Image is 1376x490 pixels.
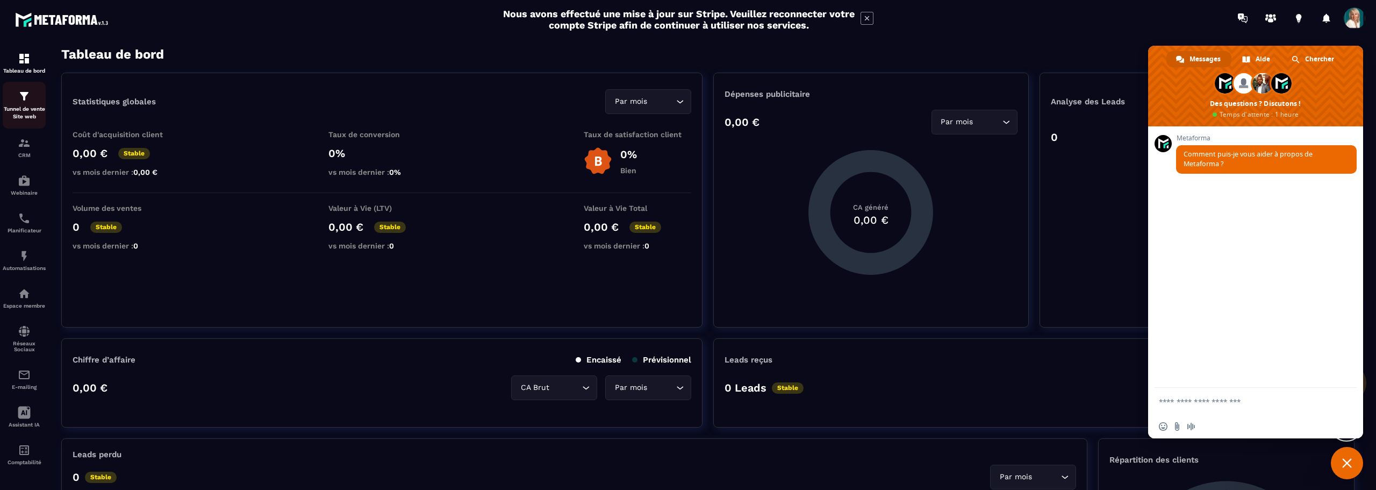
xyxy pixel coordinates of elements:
[1166,51,1231,67] div: Messages
[725,116,759,129] p: 0,00 €
[3,265,46,271] p: Automatisations
[1256,51,1270,67] span: Aide
[1034,471,1058,483] input: Search for option
[629,222,661,233] p: Stable
[328,147,436,160] p: 0%
[584,130,691,139] p: Taux de satisfaction client
[990,465,1076,489] div: Search for option
[328,221,363,233] p: 0,00 €
[584,147,612,175] img: b-badge-o.b3b20ee6.svg
[3,82,46,129] a: formationformationTunnel de vente Site web
[73,471,80,484] p: 0
[73,130,180,139] p: Coût d'acquisition client
[3,44,46,82] a: formationformationTableau de bord
[85,472,117,483] p: Stable
[1159,422,1167,431] span: Insérer un emoji
[1184,150,1313,168] span: Comment puis-je vous aider à propos de Metaforma ?
[3,398,46,436] a: Assistant IA
[1187,422,1195,431] span: Message audio
[3,360,46,398] a: emailemailE-mailing
[997,471,1034,483] span: Par mois
[3,303,46,309] p: Espace membre
[90,222,122,233] p: Stable
[3,228,46,233] p: Planificateur
[18,368,31,381] img: email
[503,8,855,31] h2: Nous avons effectué une mise à jour sur Stripe. Veuillez reconnecter votre compte Stripe afin de ...
[3,317,46,360] a: social-networksocial-networkRéseaux Sociaux
[3,384,46,390] p: E-mailing
[551,382,579,394] input: Search for option
[1109,455,1343,465] p: Répartition des clients
[976,116,1000,128] input: Search for option
[18,137,31,150] img: formation
[1331,447,1363,479] div: Fermer le chat
[73,147,107,160] p: 0,00 €
[1232,51,1281,67] div: Aide
[1305,51,1334,67] span: Chercher
[73,242,180,250] p: vs mois dernier :
[328,168,436,176] p: vs mois dernier :
[931,110,1017,134] div: Search for option
[649,96,673,108] input: Search for option
[389,168,401,176] span: 0%
[3,190,46,196] p: Webinaire
[133,168,157,176] span: 0,00 €
[118,148,150,159] p: Stable
[3,129,46,166] a: formationformationCRM
[772,382,804,394] p: Stable
[3,459,46,465] p: Comptabilité
[389,242,394,250] span: 0
[73,381,107,394] p: 0,00 €
[584,242,691,250] p: vs mois dernier :
[1282,51,1345,67] div: Chercher
[644,242,649,250] span: 0
[133,242,138,250] span: 0
[3,279,46,317] a: automationsautomationsEspace membre
[605,89,691,114] div: Search for option
[725,355,772,365] p: Leads reçus
[518,382,551,394] span: CA Brut
[938,116,976,128] span: Par mois
[73,450,121,459] p: Leads perdu
[3,204,46,242] a: schedulerschedulerPlanificateur
[584,204,691,212] p: Valeur à Vie Total
[612,382,649,394] span: Par mois
[18,52,31,65] img: formation
[73,221,80,233] p: 0
[73,97,156,106] p: Statistiques globales
[18,90,31,103] img: formation
[73,204,180,212] p: Volume des ventes
[18,325,31,338] img: social-network
[3,152,46,158] p: CRM
[511,375,597,400] div: Search for option
[612,96,649,108] span: Par mois
[1176,134,1357,142] span: Metaforma
[3,68,46,74] p: Tableau de bord
[632,355,691,365] p: Prévisionnel
[18,444,31,457] img: accountant
[61,47,164,62] h3: Tableau de bord
[1051,131,1058,144] p: 0
[3,242,46,279] a: automationsautomationsAutomatisations
[620,148,637,161] p: 0%
[584,221,619,233] p: 0,00 €
[1189,51,1221,67] span: Messages
[15,10,112,30] img: logo
[18,287,31,300] img: automations
[3,422,46,428] p: Assistant IA
[576,355,621,365] p: Encaissé
[3,340,46,352] p: Réseaux Sociaux
[649,382,673,394] input: Search for option
[605,375,691,400] div: Search for option
[18,250,31,262] img: automations
[1173,422,1181,431] span: Envoyer un fichier
[328,204,436,212] p: Valeur à Vie (LTV)
[620,166,637,175] p: Bien
[328,242,436,250] p: vs mois dernier :
[18,212,31,225] img: scheduler
[725,89,1017,99] p: Dépenses publicitaire
[3,105,46,120] p: Tunnel de vente Site web
[73,355,135,365] p: Chiffre d’affaire
[328,130,436,139] p: Taux de conversion
[374,222,406,233] p: Stable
